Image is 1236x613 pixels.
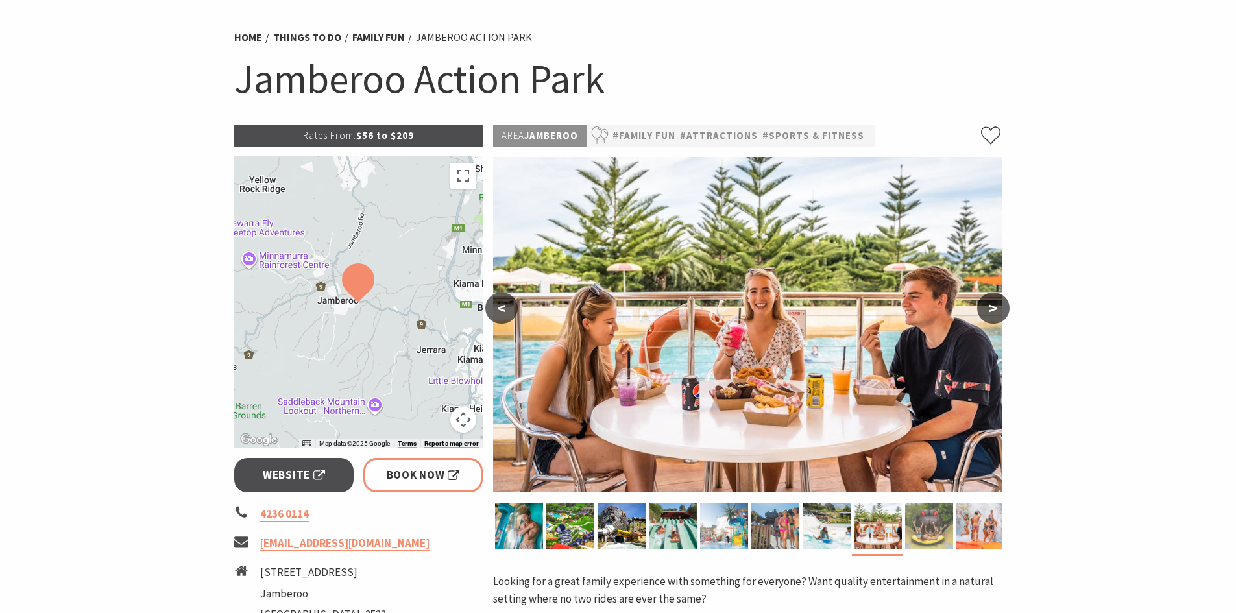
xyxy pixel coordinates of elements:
[803,503,851,549] img: Feel The Rush, race your mates - Octo-Racer, only at Jamberoo Action Park
[502,129,524,141] span: Area
[493,125,587,147] p: Jamberoo
[450,407,476,433] button: Map camera controls
[854,503,902,549] img: Bombora Seafood Bombora Scoop
[751,503,799,549] img: Jamberoo...where you control the Action!
[546,503,594,549] img: Jamberoo Action Park
[598,503,646,549] img: The Perfect Storm
[424,440,479,448] a: Report a map error
[263,466,325,484] span: Website
[234,30,262,44] a: Home
[485,293,518,324] button: <
[319,440,390,447] span: Map data ©2025 Google
[905,503,953,549] img: Drop into the Darkness on The Taipan!
[493,573,1002,608] p: Looking for a great family experience with something for everyone? Want quality entertainment in ...
[612,128,675,144] a: #Family Fun
[352,30,405,44] a: Family Fun
[450,163,476,189] button: Toggle fullscreen view
[416,29,532,46] li: Jamberoo Action Park
[493,157,1002,492] img: Bombora Seafood Bombora Scoop
[649,503,697,549] img: only at Jamberoo...where you control the action!
[977,293,1010,324] button: >
[495,503,543,549] img: A Truly Hair Raising Experience - The Stinger, only at Jamberoo!
[302,439,311,448] button: Keyboard shortcuts
[700,503,748,549] img: Jamberoo Action Park
[273,30,341,44] a: Things To Do
[680,128,758,144] a: #Attractions
[260,536,430,551] a: [EMAIL_ADDRESS][DOMAIN_NAME]
[234,458,354,492] a: Website
[260,507,309,522] a: 4236 0114
[237,431,280,448] img: Google
[260,585,386,603] li: Jamberoo
[237,431,280,448] a: Open this area in Google Maps (opens a new window)
[234,125,483,147] p: $56 to $209
[303,129,356,141] span: Rates From:
[398,440,417,448] a: Terms (opens in new tab)
[956,503,1004,549] img: Fun for everyone at Banjo's Billabong
[234,53,1002,105] h1: Jamberoo Action Park
[762,128,864,144] a: #Sports & Fitness
[387,466,460,484] span: Book Now
[363,458,483,492] a: Book Now
[260,564,386,581] li: [STREET_ADDRESS]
